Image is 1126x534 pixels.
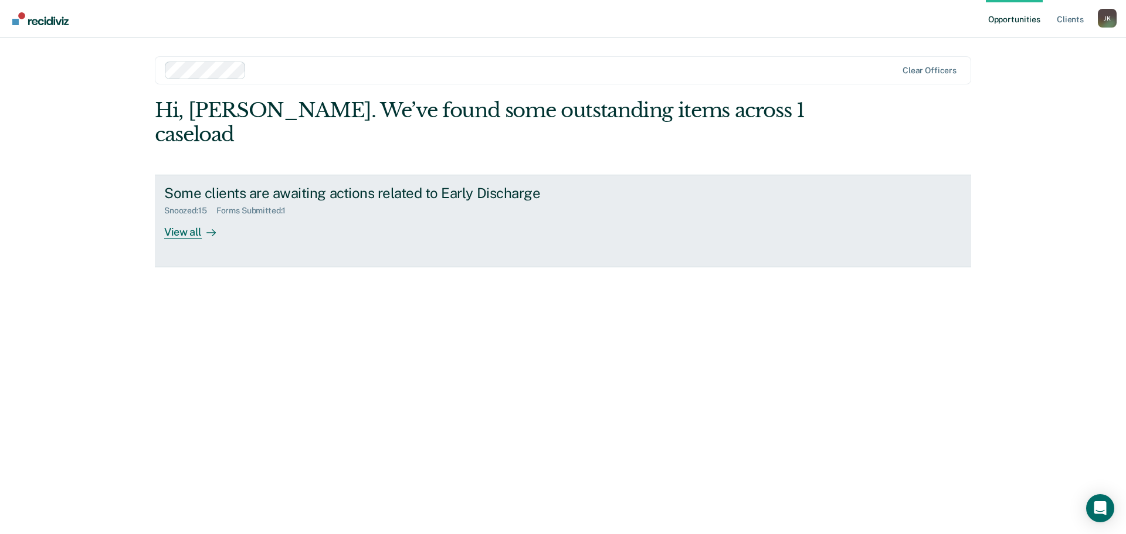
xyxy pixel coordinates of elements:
div: Forms Submitted : 1 [216,206,296,216]
div: Snoozed : 15 [164,206,216,216]
a: Some clients are awaiting actions related to Early DischargeSnoozed:15Forms Submitted:1View all [155,175,971,267]
div: Some clients are awaiting actions related to Early Discharge [164,185,576,202]
div: Open Intercom Messenger [1086,494,1114,522]
div: J K [1098,9,1117,28]
button: Profile dropdown button [1098,9,1117,28]
div: Hi, [PERSON_NAME]. We’ve found some outstanding items across 1 caseload [155,98,808,147]
div: Clear officers [903,66,957,76]
div: View all [164,216,230,239]
img: Recidiviz [12,12,69,25]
